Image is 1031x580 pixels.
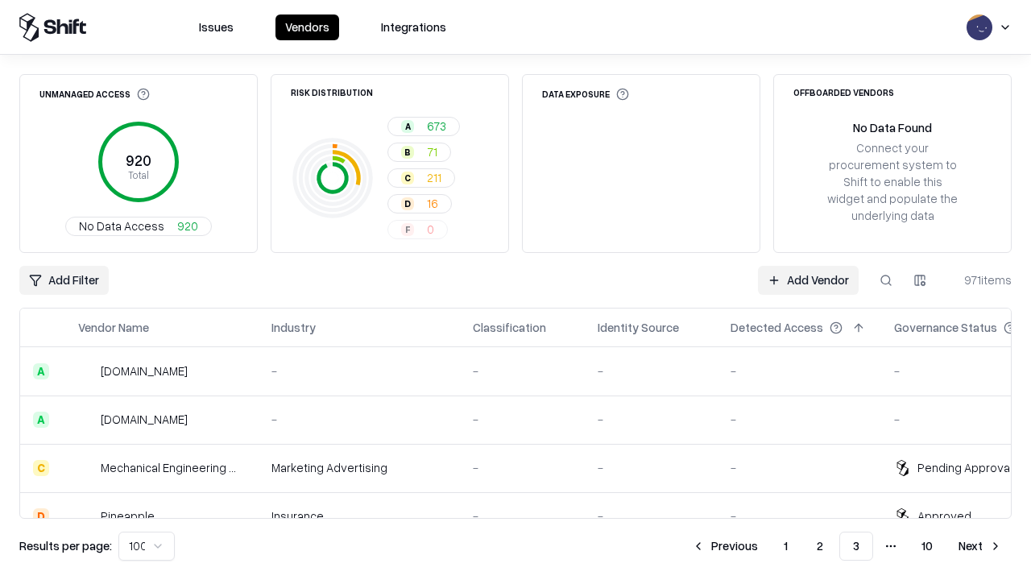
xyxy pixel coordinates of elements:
div: - [598,459,705,476]
div: C [33,460,49,476]
div: Industry [271,319,316,336]
a: Add Vendor [758,266,859,295]
button: Previous [682,532,768,561]
span: 673 [427,118,446,135]
div: A [33,363,49,379]
div: Identity Source [598,319,679,336]
div: No Data Found [853,119,932,136]
div: D [401,197,414,210]
div: Risk Distribution [291,88,373,97]
div: A [33,412,49,428]
tspan: 920 [126,151,151,169]
div: - [473,507,572,524]
tspan: Total [128,168,149,181]
p: Results per page: [19,537,112,554]
img: Mechanical Engineering World [78,460,94,476]
div: Data Exposure [542,88,629,101]
span: No Data Access [79,217,164,234]
div: - [271,362,447,379]
div: - [473,411,572,428]
button: B71 [387,143,451,162]
div: - [271,411,447,428]
div: Unmanaged Access [39,88,150,101]
button: 3 [839,532,873,561]
div: Pineapple [101,507,155,524]
div: [DOMAIN_NAME] [101,362,188,379]
span: 16 [427,195,438,212]
div: Connect your procurement system to Shift to enable this widget and populate the underlying data [826,139,959,225]
div: - [731,507,868,524]
button: Next [949,532,1012,561]
div: 971 items [947,271,1012,288]
button: Vendors [275,14,339,40]
button: No Data Access920 [65,217,212,236]
img: Pineapple [78,508,94,524]
div: D [33,508,49,524]
div: A [401,120,414,133]
div: Offboarded Vendors [793,88,894,97]
button: Issues [189,14,243,40]
div: Approved [917,507,971,524]
div: Marketing Advertising [271,459,447,476]
div: - [731,411,868,428]
div: Mechanical Engineering World [101,459,246,476]
div: - [598,507,705,524]
div: Governance Status [894,319,997,336]
div: - [731,362,868,379]
img: madisonlogic.com [78,412,94,428]
nav: pagination [682,532,1012,561]
div: Classification [473,319,546,336]
div: Insurance [271,507,447,524]
button: A673 [387,117,460,136]
div: Vendor Name [78,319,149,336]
img: automat-it.com [78,363,94,379]
span: 71 [427,143,437,160]
div: C [401,172,414,184]
div: - [731,459,868,476]
div: Pending Approval [917,459,1012,476]
button: 10 [909,532,946,561]
div: B [401,146,414,159]
button: 1 [771,532,801,561]
div: - [473,362,572,379]
button: 2 [804,532,836,561]
div: [DOMAIN_NAME] [101,411,188,428]
div: - [598,411,705,428]
div: - [473,459,572,476]
div: - [598,362,705,379]
span: 920 [177,217,198,234]
button: C211 [387,168,455,188]
button: D16 [387,194,452,213]
button: Integrations [371,14,456,40]
div: Detected Access [731,319,823,336]
span: 211 [427,169,441,186]
button: Add Filter [19,266,109,295]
